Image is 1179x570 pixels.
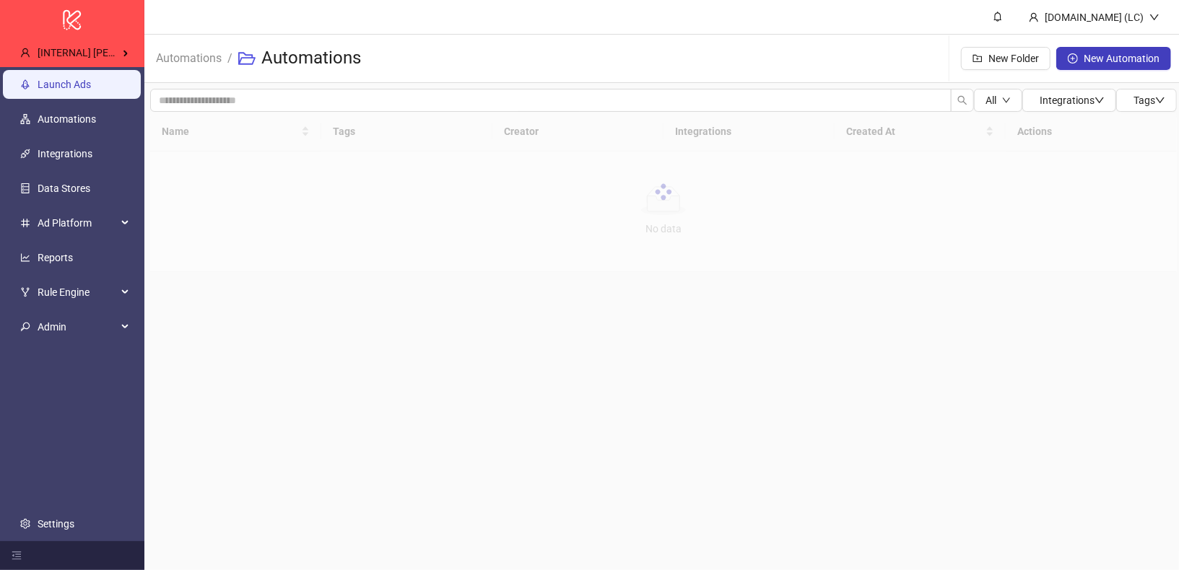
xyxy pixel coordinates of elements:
span: down [1095,95,1105,105]
span: folder-add [973,53,983,63]
a: Integrations [38,148,92,159]
span: plus-circle [1068,53,1078,63]
span: Integrations [1040,95,1105,106]
span: key [20,322,30,332]
span: Tags [1134,95,1165,106]
span: menu-fold [12,551,22,561]
a: Automations [153,49,225,65]
div: [DOMAIN_NAME] (LC) [1039,9,1149,25]
a: Launch Ads [38,79,91,90]
h3: Automations [261,47,361,70]
button: New Folder [961,47,1050,70]
a: Reports [38,252,73,263]
span: down [1002,96,1011,105]
span: user [20,48,30,58]
li: / [227,35,232,82]
button: Alldown [974,89,1022,112]
span: search [957,95,967,105]
a: Settings [38,518,74,530]
span: Rule Engine [38,278,117,307]
span: [INTERNAL] [PERSON_NAME] Kitchn [38,47,201,58]
span: New Folder [988,53,1039,64]
button: Integrationsdown [1022,89,1116,112]
span: user [1029,12,1039,22]
span: number [20,218,30,228]
span: New Automation [1084,53,1160,64]
span: fork [20,287,30,297]
span: down [1155,95,1165,105]
span: folder-open [238,50,256,67]
a: Data Stores [38,183,90,194]
span: Admin [38,312,117,341]
a: Automations [38,113,96,125]
button: Tagsdown [1116,89,1177,112]
span: down [1149,12,1160,22]
span: bell [993,12,1003,22]
span: All [986,95,996,106]
span: Ad Platform [38,209,117,237]
button: New Automation [1056,47,1171,70]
